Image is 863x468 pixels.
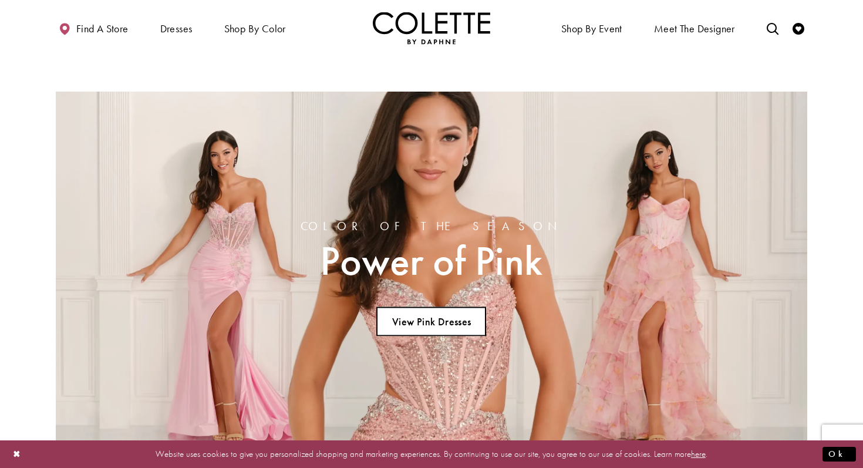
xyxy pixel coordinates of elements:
a: View Pink Dresses [376,307,486,336]
span: Find a store [76,23,129,35]
a: Meet the designer [651,12,738,44]
button: Close Dialog [7,444,27,464]
span: Shop by color [221,12,289,44]
a: Visit Home Page [373,12,490,44]
a: colette by daphne models wearing spring 2026 dresses Related Link [56,92,807,464]
img: Colette by Daphne [373,12,490,44]
span: Shop By Event [561,23,622,35]
p: Website uses cookies to give you personalized shopping and marketing experiences. By continuing t... [85,446,778,462]
span: Power of Pink [301,238,562,284]
span: Shop By Event [558,12,625,44]
span: Shop by color [224,23,286,35]
span: Dresses [157,12,195,44]
span: Meet the designer [654,23,735,35]
a: Find a store [56,12,131,44]
a: Check Wishlist [790,12,807,44]
a: here [691,448,706,460]
span: Dresses [160,23,193,35]
a: Toggle search [764,12,781,44]
button: Submit Dialog [822,447,856,462]
span: Color of the Season [301,220,562,233]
